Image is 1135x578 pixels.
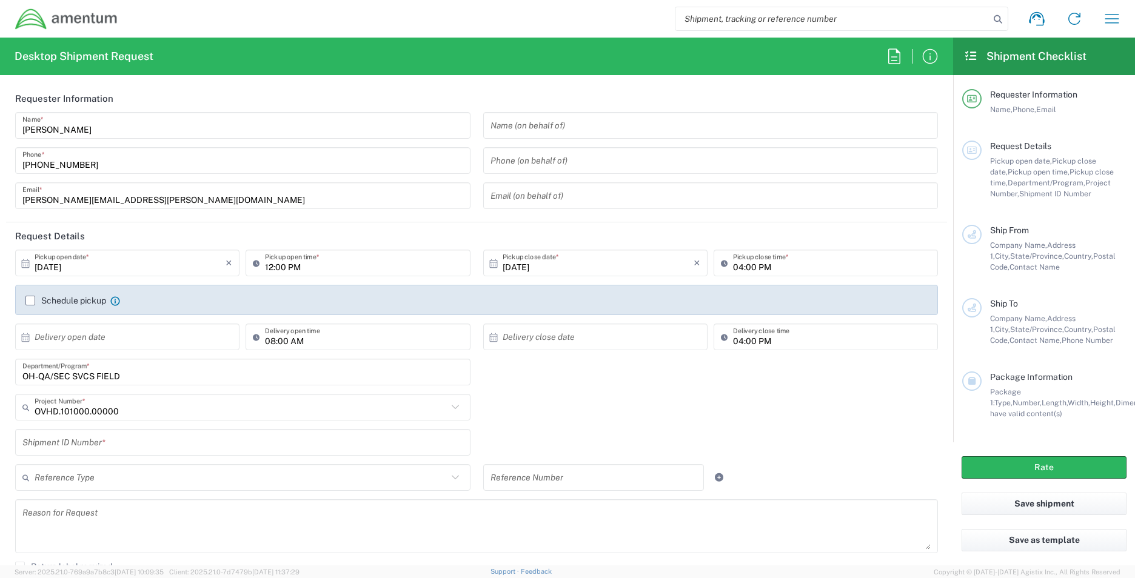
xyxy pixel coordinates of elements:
[1008,167,1070,176] span: Pickup open time,
[226,253,232,273] i: ×
[1010,251,1064,261] span: State/Province,
[1064,325,1093,334] span: Country,
[990,314,1047,323] span: Company Name,
[1013,105,1036,114] span: Phone,
[1036,105,1056,114] span: Email
[990,141,1051,151] span: Request Details
[694,253,700,273] i: ×
[995,251,1010,261] span: City,
[962,493,1127,515] button: Save shipment
[990,156,1052,165] span: Pickup open date,
[1068,398,1090,407] span: Width,
[964,49,1086,64] h2: Shipment Checklist
[934,566,1120,577] span: Copyright © [DATE]-[DATE] Agistix Inc., All Rights Reserved
[990,105,1013,114] span: Name,
[15,49,153,64] h2: Desktop Shipment Request
[962,529,1127,551] button: Save as template
[995,325,1010,334] span: City,
[990,372,1073,382] span: Package Information
[711,469,728,486] a: Add Reference
[990,225,1029,235] span: Ship From
[15,562,112,571] label: Return label required
[990,387,1021,407] span: Package 1:
[1010,325,1064,334] span: State/Province,
[521,568,552,575] a: Feedback
[962,456,1127,479] button: Rate
[15,230,85,242] h2: Request Details
[252,568,300,576] span: [DATE] 11:37:29
[15,93,113,105] h2: Requester Information
[1042,398,1068,407] span: Length,
[1090,398,1116,407] span: Height,
[1013,398,1042,407] span: Number,
[1062,336,1113,345] span: Phone Number
[994,398,1013,407] span: Type,
[115,568,164,576] span: [DATE] 10:09:35
[1009,262,1060,271] span: Contact Name
[490,568,521,575] a: Support
[990,90,1077,99] span: Requester Information
[169,568,300,576] span: Client: 2025.21.0-7d7479b
[1019,189,1091,198] span: Shipment ID Number
[1064,251,1093,261] span: Country,
[1008,178,1085,187] span: Department/Program,
[15,8,118,30] img: dyncorp
[990,299,1018,308] span: Ship To
[675,7,989,30] input: Shipment, tracking or reference number
[25,296,106,305] label: Schedule pickup
[1009,336,1062,345] span: Contact Name,
[15,568,164,576] span: Server: 2025.21.0-769a9a7b8c3
[990,241,1047,250] span: Company Name,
